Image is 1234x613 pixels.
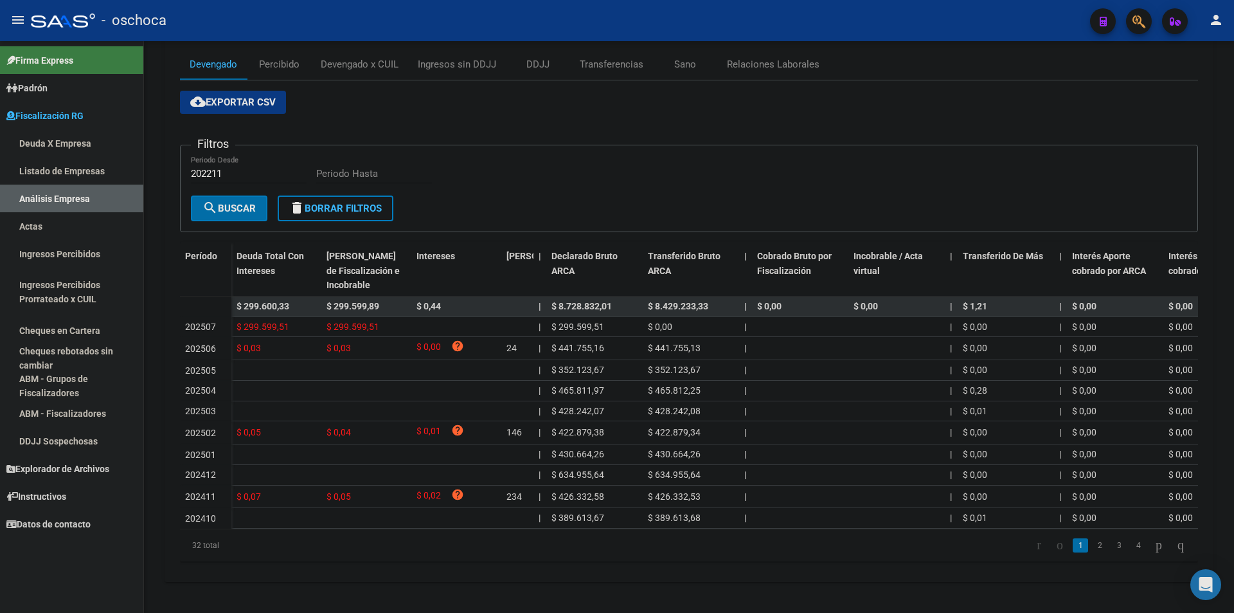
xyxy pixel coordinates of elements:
[744,491,746,502] span: |
[963,470,987,480] span: $ 0,00
[963,449,987,459] span: $ 0,00
[539,406,541,416] span: |
[950,322,952,332] span: |
[1072,322,1096,332] span: $ 0,00
[744,365,746,375] span: |
[1190,569,1221,600] div: Open Intercom Messenger
[648,251,720,276] span: Transferido Bruto ARCA
[1059,365,1061,375] span: |
[950,449,952,459] span: |
[539,491,541,502] span: |
[1067,242,1163,299] datatable-header-cell: Interés Aporte cobrado por ARCA
[1150,538,1168,553] a: go to next page
[326,343,351,353] span: $ 0,03
[1059,251,1062,261] span: |
[185,322,216,332] span: 202507
[1168,343,1193,353] span: $ 0,00
[963,322,987,332] span: $ 0,00
[1072,449,1096,459] span: $ 0,00
[185,450,216,460] span: 202501
[185,343,216,354] span: 202506
[950,385,952,396] span: |
[202,203,256,214] span: Buscar
[854,301,878,311] span: $ 0,00
[191,135,235,153] h3: Filtros
[963,406,987,416] span: $ 0,01
[551,322,604,332] span: $ 299.599,51
[950,365,952,375] span: |
[1208,12,1224,28] mat-icon: person
[539,427,541,437] span: |
[551,301,612,311] span: $ 8.728.832,01
[237,301,289,311] span: $ 299.600,33
[551,251,618,276] span: Declarado Bruto ARCA
[185,428,216,438] span: 202502
[6,462,109,476] span: Explorador de Archivos
[1059,449,1061,459] span: |
[963,491,987,502] span: $ 0,00
[6,109,84,123] span: Fiscalización RG
[963,365,987,375] span: $ 0,00
[648,513,701,523] span: $ 389.613,68
[289,200,305,215] mat-icon: delete
[1059,301,1062,311] span: |
[648,470,701,480] span: $ 634.955,64
[231,242,321,299] datatable-header-cell: Deuda Total Con Intereses
[1168,301,1193,311] span: $ 0,00
[1059,427,1061,437] span: |
[6,489,66,504] span: Instructivos
[102,6,166,35] span: - oschoca
[1168,491,1193,502] span: $ 0,00
[643,242,739,299] datatable-header-cell: Transferido Bruto ARCA
[1072,301,1096,311] span: $ 0,00
[451,340,464,352] i: help
[416,488,441,506] span: $ 0,02
[1072,513,1096,523] span: $ 0,00
[1168,365,1193,375] span: $ 0,00
[744,470,746,480] span: |
[1109,535,1129,556] li: page 3
[190,94,206,109] mat-icon: cloud_download
[501,242,533,299] datatable-header-cell: Dias
[237,491,261,502] span: $ 0,07
[6,517,91,531] span: Datos de contacto
[185,365,216,376] span: 202505
[950,470,952,480] span: |
[539,365,541,375] span: |
[539,301,541,311] span: |
[757,251,832,276] span: Cobrado Bruto por Fiscalización
[1168,449,1193,459] span: $ 0,00
[744,449,746,459] span: |
[202,200,218,215] mat-icon: search
[1131,538,1146,553] a: 4
[190,96,276,108] span: Exportar CSV
[1090,535,1109,556] li: page 2
[1092,538,1107,553] a: 2
[744,385,746,396] span: |
[1072,406,1096,416] span: $ 0,00
[551,470,604,480] span: $ 634.955,64
[237,343,261,353] span: $ 0,03
[1168,406,1193,416] span: $ 0,00
[539,385,541,396] span: |
[180,91,286,114] button: Exportar CSV
[539,449,541,459] span: |
[539,343,541,353] span: |
[418,57,496,71] div: Ingresos sin DDJJ
[326,427,351,437] span: $ 0,04
[546,242,643,299] datatable-header-cell: Declarado Bruto ARCA
[1111,538,1127,553] a: 3
[648,385,701,396] span: $ 465.812,25
[1168,427,1193,437] span: $ 0,00
[958,242,1054,299] datatable-header-cell: Transferido De Más
[506,427,522,437] span: 146
[416,301,441,311] span: $ 0,44
[1072,343,1096,353] span: $ 0,00
[752,242,848,299] datatable-header-cell: Cobrado Bruto por Fiscalización
[551,513,604,523] span: $ 389.613,67
[674,57,696,71] div: Sano
[648,427,701,437] span: $ 422.879,34
[1168,513,1193,523] span: $ 0,00
[416,424,441,441] span: $ 0,01
[648,406,701,416] span: $ 428.242,08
